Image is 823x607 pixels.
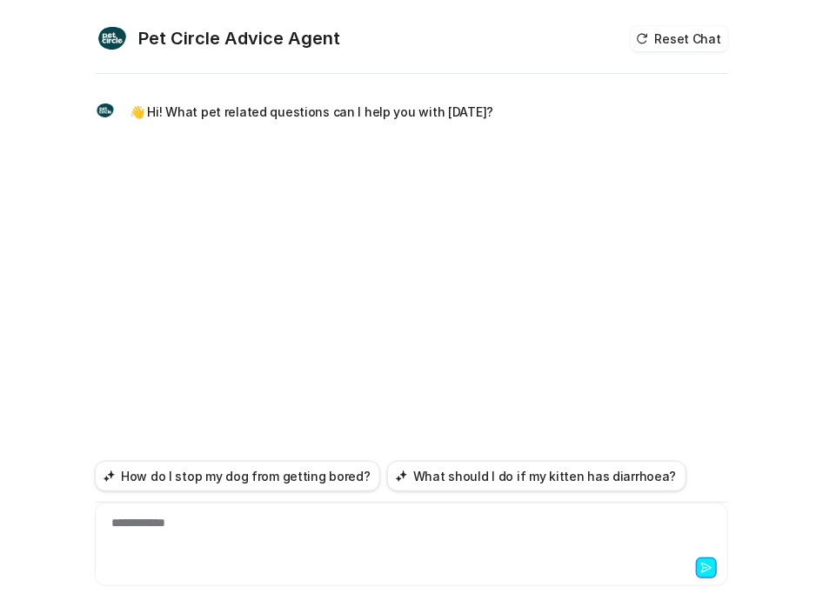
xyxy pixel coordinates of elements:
h2: Pet Circle Advice Agent [138,26,340,50]
button: Reset Chat [631,26,728,51]
button: What should I do if my kitten has diarrhoea? [387,461,686,491]
p: 👋 Hi! What pet related questions can I help you with [DATE]? [130,102,493,123]
img: Widget [95,21,130,56]
img: Widget [95,100,116,121]
button: How do I stop my dog from getting bored? [95,461,380,491]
